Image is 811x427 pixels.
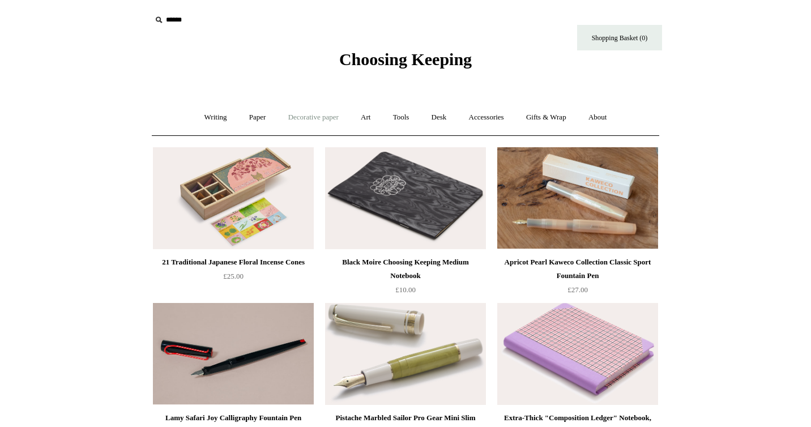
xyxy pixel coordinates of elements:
a: Apricot Pearl Kaweco Collection Classic Sport Fountain Pen £27.00 [497,255,658,302]
a: Black Moire Choosing Keeping Medium Notebook Black Moire Choosing Keeping Medium Notebook [325,147,486,249]
div: Lamy Safari Joy Calligraphy Fountain Pen [156,411,311,425]
span: £27.00 [567,285,588,294]
a: 21 Traditional Japanese Floral Incense Cones £25.00 [153,255,314,302]
a: Choosing Keeping [339,59,472,67]
div: Black Moire Choosing Keeping Medium Notebook [328,255,483,283]
a: Gifts & Wrap [516,103,577,133]
span: £10.00 [395,285,416,294]
div: 21 Traditional Japanese Floral Incense Cones [156,255,311,269]
span: Choosing Keeping [339,50,472,69]
div: Apricot Pearl Kaweco Collection Classic Sport Fountain Pen [500,255,655,283]
a: Shopping Basket (0) [577,25,662,50]
a: Pistache Marbled Sailor Pro Gear Mini Slim Fountain Pen Pistache Marbled Sailor Pro Gear Mini Sli... [325,303,486,405]
img: Extra-Thick "Composition Ledger" Notebook, Chiyogami Notebook, Pink Plaid [497,303,658,405]
img: Lamy Safari Joy Calligraphy Fountain Pen [153,303,314,405]
a: Art [351,103,381,133]
a: Tools [383,103,420,133]
a: Black Moire Choosing Keeping Medium Notebook £10.00 [325,255,486,302]
img: 21 Traditional Japanese Floral Incense Cones [153,147,314,249]
img: Apricot Pearl Kaweco Collection Classic Sport Fountain Pen [497,147,658,249]
a: Desk [421,103,457,133]
img: Black Moire Choosing Keeping Medium Notebook [325,147,486,249]
a: Lamy Safari Joy Calligraphy Fountain Pen Lamy Safari Joy Calligraphy Fountain Pen [153,303,314,405]
a: Paper [239,103,276,133]
span: £25.00 [223,272,244,280]
a: Writing [194,103,237,133]
a: 21 Traditional Japanese Floral Incense Cones 21 Traditional Japanese Floral Incense Cones [153,147,314,249]
a: Extra-Thick "Composition Ledger" Notebook, Chiyogami Notebook, Pink Plaid Extra-Thick "Compositio... [497,303,658,405]
img: Pistache Marbled Sailor Pro Gear Mini Slim Fountain Pen [325,303,486,405]
a: About [578,103,617,133]
a: Decorative paper [278,103,349,133]
a: Apricot Pearl Kaweco Collection Classic Sport Fountain Pen Apricot Pearl Kaweco Collection Classi... [497,147,658,249]
a: Accessories [459,103,514,133]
